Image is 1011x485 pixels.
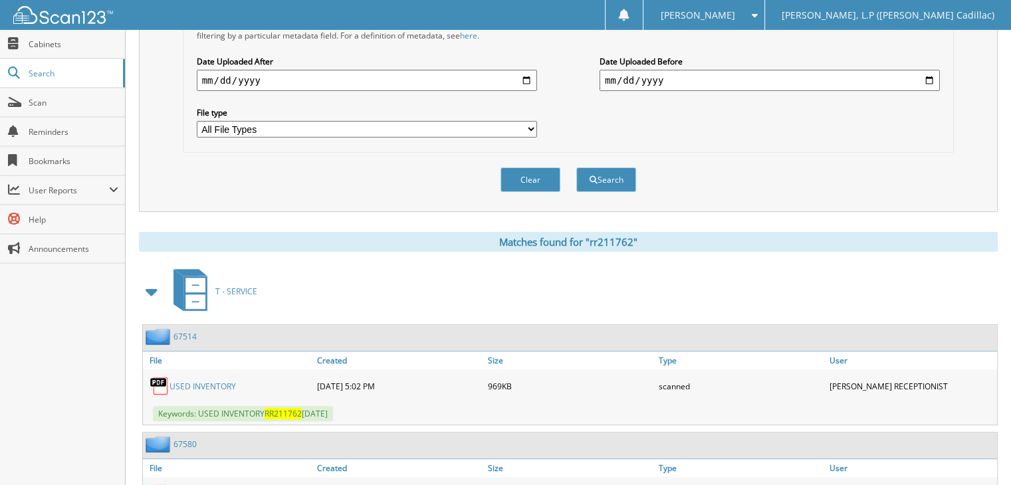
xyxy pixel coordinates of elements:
a: USED INVENTORY [169,381,236,392]
span: Cabinets [29,39,118,50]
span: Search [29,68,116,79]
span: Help [29,214,118,225]
div: scanned [655,373,826,399]
div: [DATE] 5:02 PM [314,373,485,399]
div: [PERSON_NAME] RECEPTIONIST [826,373,997,399]
label: Date Uploaded After [197,56,537,67]
span: User Reports [29,185,109,196]
img: PDF.png [150,376,169,396]
span: RR211762 [265,408,302,419]
img: scan123-logo-white.svg [13,6,113,24]
a: 67580 [173,438,197,450]
label: File type [197,107,537,118]
span: Scan [29,97,118,108]
img: folder2.png [146,328,173,345]
a: Size [485,459,655,477]
a: File [143,351,314,369]
span: [PERSON_NAME], L.P ([PERSON_NAME] Cadillac) [782,11,994,19]
span: Keywords: USED INVENTORY [DATE] [153,406,333,421]
span: Reminders [29,126,118,138]
div: All metadata fields are searched by default. Select a cabinet with metadata to enable filtering b... [197,19,537,41]
a: Size [485,351,655,369]
input: start [197,70,537,91]
button: Clear [501,167,560,192]
a: File [143,459,314,477]
span: Bookmarks [29,155,118,167]
span: T - SERVICE [215,286,257,297]
a: Created [314,351,485,369]
a: here [460,30,477,41]
a: Created [314,459,485,477]
button: Search [576,167,636,192]
a: 67514 [173,331,197,342]
div: Matches found for "rr211762" [139,232,998,252]
a: User [826,351,997,369]
span: Announcements [29,243,118,254]
div: 969KB [485,373,655,399]
a: Type [655,459,826,477]
input: end [600,70,940,91]
a: User [826,459,997,477]
img: folder2.png [146,436,173,452]
a: Type [655,351,826,369]
label: Date Uploaded Before [600,56,940,67]
span: [PERSON_NAME] [660,11,734,19]
a: T - SERVICE [166,265,257,318]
